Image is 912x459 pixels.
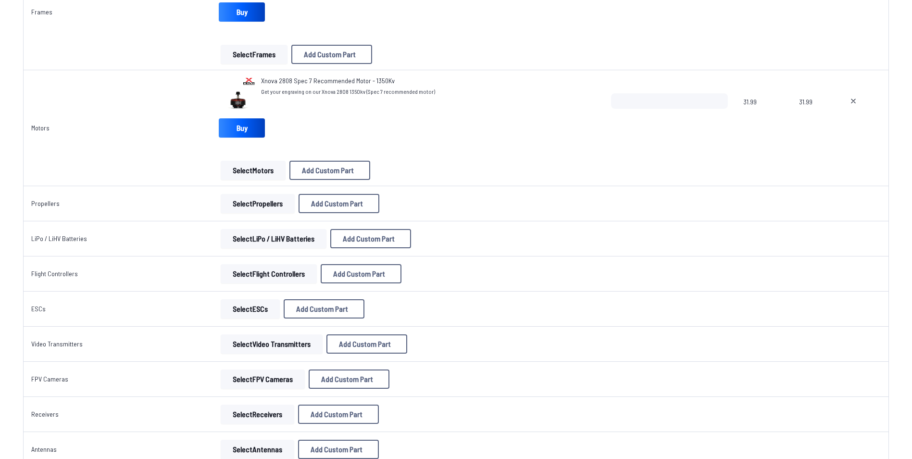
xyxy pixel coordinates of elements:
button: SelectReceivers [221,405,294,424]
a: Antennas [31,445,57,453]
span: Add Custom Part [311,200,363,207]
span: Add Custom Part [333,270,385,278]
span: Get your engraving on our Xnova 2808 1350kv (Spec 7 recommended motor) [261,88,435,95]
button: SelectAntennas [221,440,294,459]
span: Add Custom Part [321,375,373,383]
span: Add Custom Part [311,446,362,453]
a: FPV Cameras [31,375,68,383]
button: Add Custom Part [284,299,364,319]
button: Add Custom Part [330,229,411,248]
a: Xnova 2808 Spec 7 Recommended Motor - 1350Kv [261,76,435,86]
a: LiPo / LiHV Batteries [31,234,87,242]
a: SelectESCs [219,299,282,319]
a: SelectVideo Transmitters [219,334,325,354]
a: SelectMotors [219,161,287,180]
img: image [219,76,257,115]
a: Receivers [31,410,59,418]
a: Buy [219,2,265,22]
button: SelectLiPo / LiHV Batteries [221,229,326,248]
button: Add Custom Part [299,194,379,213]
a: Frames [31,8,52,16]
span: Xnova 2808 Spec 7 Recommended Motor - 1350Kv [261,76,395,85]
a: Flight Controllers [31,269,78,278]
a: SelectLiPo / LiHV Batteries [219,229,328,248]
a: SelectPropellers [219,194,297,213]
a: Video Transmitters [31,340,83,348]
span: Add Custom Part [302,166,354,174]
button: Add Custom Part [309,370,389,389]
button: SelectFlight Controllers [221,264,317,283]
button: SelectVideo Transmitters [221,334,323,354]
a: SelectFlight Controllers [219,264,319,283]
a: Propellers [31,199,60,207]
button: Add Custom Part [291,45,372,64]
button: SelectFrames [221,45,287,64]
a: Motors [31,124,50,132]
a: SelectFrames [219,45,289,64]
button: Add Custom Part [289,161,370,180]
a: SelectAntennas [219,440,296,459]
a: SelectReceivers [219,405,296,424]
span: 31.99 [743,93,784,140]
button: SelectFPV Cameras [221,370,305,389]
a: ESCs [31,305,46,313]
span: Add Custom Part [311,410,362,418]
button: Add Custom Part [326,334,407,354]
button: Add Custom Part [298,405,379,424]
span: Add Custom Part [304,51,356,58]
span: Add Custom Part [296,305,348,313]
button: SelectPropellers [221,194,295,213]
button: Add Custom Part [321,264,401,283]
span: Add Custom Part [339,340,391,348]
button: SelectESCs [221,299,280,319]
a: Buy [219,118,265,138]
a: SelectFPV Cameras [219,370,307,389]
button: SelectMotors [221,161,286,180]
span: Add Custom Part [343,235,395,242]
button: Add Custom Part [298,440,379,459]
span: 31.99 [799,93,825,140]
